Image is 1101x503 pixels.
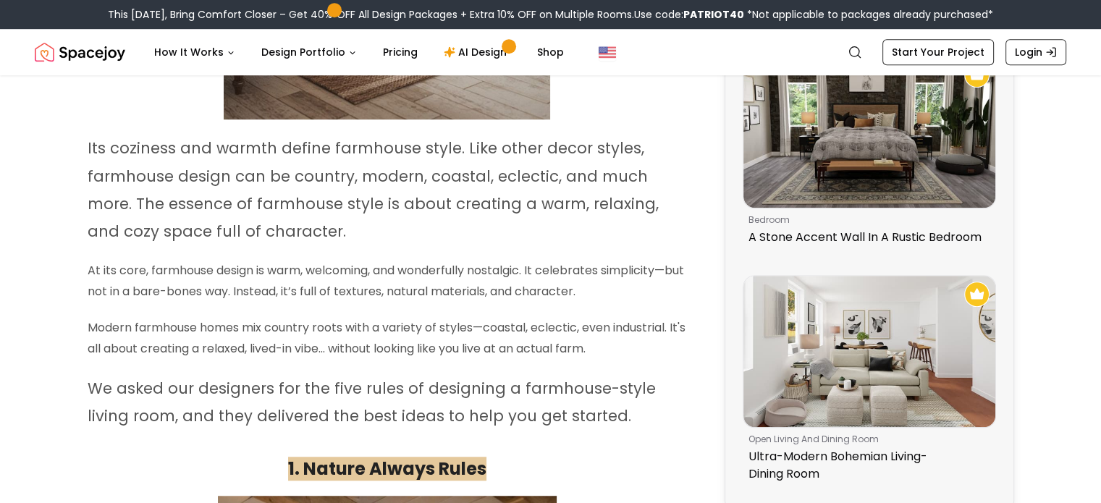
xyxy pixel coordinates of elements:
p: A Stone Accent Wall In A Rustic Bedroom [748,229,984,246]
p: Ultra-Modern Bohemian Living-Dining Room [748,448,984,483]
img: A Stone Accent Wall In A Rustic Bedroom [743,56,995,208]
img: Ultra-Modern Bohemian Living-Dining Room [743,276,995,427]
a: Ultra-Modern Bohemian Living-Dining RoomRecommended Spacejoy Design - Ultra-Modern Bohemian Livin... [743,275,996,489]
span: Use code: [634,7,744,22]
p: Modern farmhouse homes mix country roots with a variety of styles—coastal, eclectic, even industr... [88,318,687,360]
a: Shop [526,38,575,67]
p: open living and dining room [748,434,984,445]
a: Spacejoy [35,38,125,67]
button: Design Portfolio [250,38,368,67]
a: Login [1005,39,1066,65]
span: We asked our designers for the five rules of designing a farmhouse-style living room, and they de... [88,378,656,426]
a: Pricing [371,38,429,67]
a: Start Your Project [882,39,994,65]
span: *Not applicable to packages already purchased* [744,7,993,22]
b: PATRIOT40 [683,7,744,22]
a: AI Design [432,38,523,67]
strong: 1. Nature Always Rules [288,457,486,481]
button: How It Works [143,38,247,67]
p: bedroom [748,214,984,226]
img: Recommended Spacejoy Design - Ultra-Modern Bohemian Living-Dining Room [964,282,990,307]
img: Spacejoy Logo [35,38,125,67]
nav: Main [143,38,575,67]
p: At its core, farmhouse design is warm, welcoming, and wonderfully nostalgic. It celebrates simpli... [88,261,687,303]
img: United States [599,43,616,61]
div: This [DATE], Bring Comfort Closer – Get 40% OFF All Design Packages + Extra 10% OFF on Multiple R... [108,7,993,22]
span: Its coziness and warmth define farmhouse style. Like other decor styles, farmhouse design can be ... [88,138,659,241]
a: A Stone Accent Wall In A Rustic BedroomRecommended Spacejoy Design - A Stone Accent Wall In A Rus... [743,56,996,252]
nav: Global [35,29,1066,75]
